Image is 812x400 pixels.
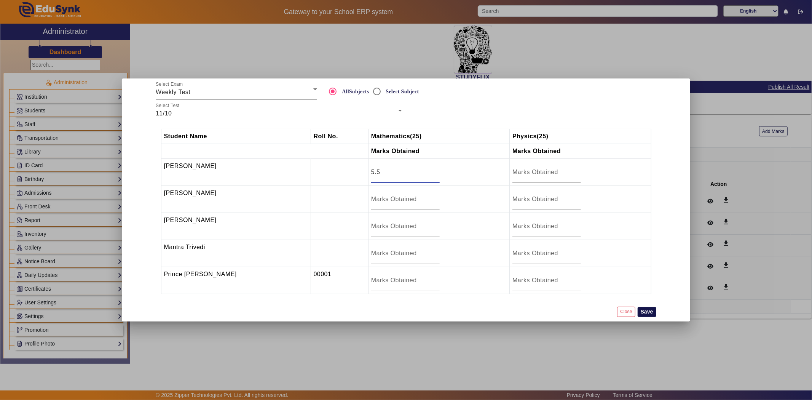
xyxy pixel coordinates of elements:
[161,213,311,240] td: [PERSON_NAME]
[156,82,183,87] mat-label: Select Exam
[161,129,311,144] th: Student Name
[368,129,509,144] th: Mathematics (25)
[512,195,581,204] input: Marks Obtained
[371,168,440,177] input: Marks Obtained
[617,307,635,317] button: Close
[512,276,581,285] input: Marks Obtained
[384,88,419,95] label: Select Subject
[638,307,656,317] button: Save
[371,222,440,231] input: Marks Obtained
[161,267,311,294] td: Prince [PERSON_NAME]
[156,103,180,108] mat-label: Select Test
[512,222,581,231] input: Marks Obtained
[510,129,651,144] th: Physics (25)
[311,267,368,294] td: 00001
[156,89,190,95] span: Weekly Test
[161,159,311,186] td: [PERSON_NAME]
[161,240,311,267] td: Mantra Trivedi
[156,110,172,117] span: 11/10
[510,144,651,159] th: Marks Obtained
[371,249,440,258] input: Marks Obtained
[368,144,509,159] th: Marks Obtained
[340,88,369,95] label: AllSubjects
[371,276,440,285] input: Marks Obtained
[371,195,440,204] input: Marks Obtained
[311,129,368,144] th: Roll No.
[512,168,581,177] input: Marks Obtained
[161,186,311,213] td: [PERSON_NAME]
[512,249,581,258] input: Marks Obtained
